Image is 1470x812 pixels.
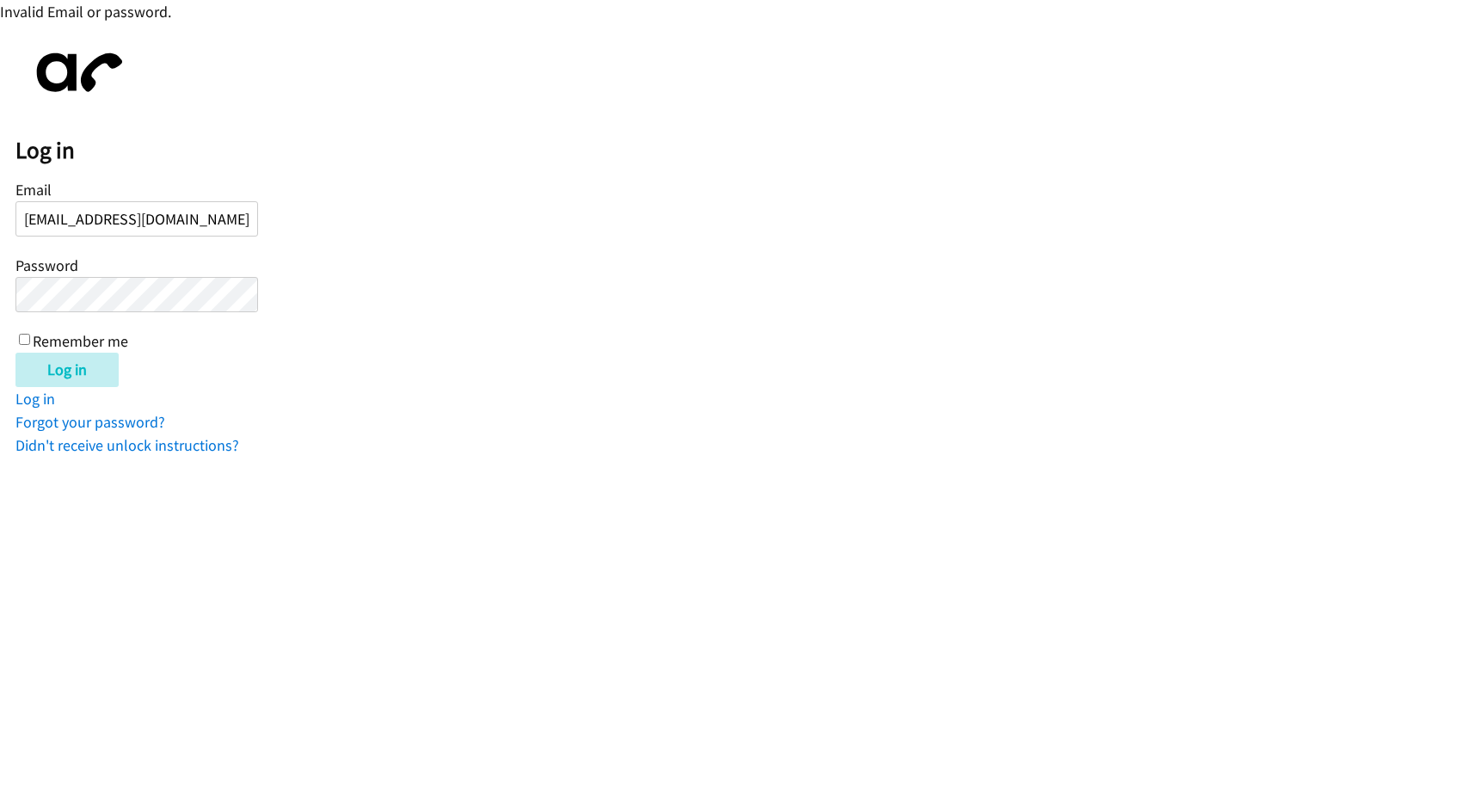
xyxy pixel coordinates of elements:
img: aphone-8a226864a2ddd6a5e75d1ebefc011f4aa8f32683c2d82f3fb0802fe031f96514.svg [15,39,136,107]
a: Log in [15,389,55,409]
label: Remember me [33,331,128,351]
a: Didn't receive unlock instructions? [15,435,239,455]
h2: Log in [15,136,1470,165]
label: Email [15,180,52,200]
label: Password [15,255,78,275]
input: Log in [15,353,119,387]
a: Forgot your password? [15,412,165,432]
